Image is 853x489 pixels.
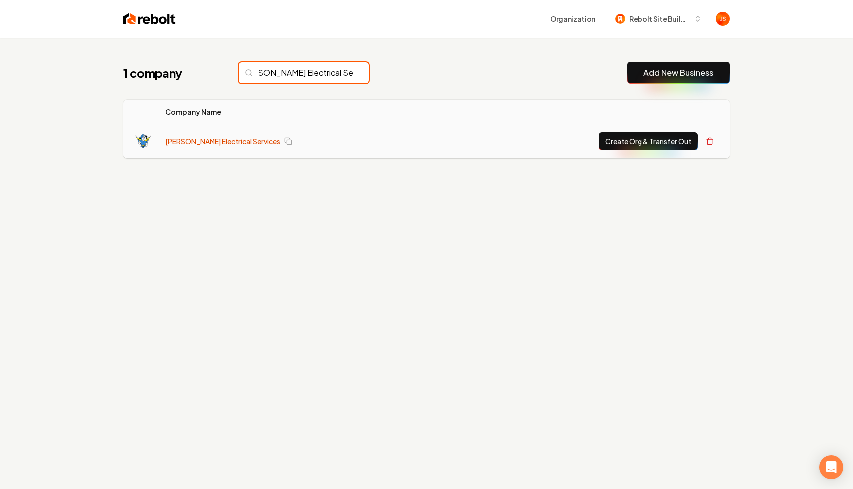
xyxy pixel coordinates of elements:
[716,12,730,26] img: James Shamoun
[643,67,713,79] a: Add New Business
[239,62,369,83] input: Search...
[165,136,280,146] a: [PERSON_NAME] Electrical Services
[123,12,176,26] img: Rebolt Logo
[629,14,690,24] span: Rebolt Site Builder
[599,132,698,150] button: Create Org & Transfer Out
[157,100,447,124] th: Company Name
[615,14,625,24] img: Rebolt Site Builder
[544,10,601,28] button: Organization
[123,65,219,81] h1: 1 company
[627,62,730,84] button: Add New Business
[819,455,843,479] div: Open Intercom Messenger
[716,12,730,26] button: Open user button
[135,133,151,149] img: Merlan Electrical Services logo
